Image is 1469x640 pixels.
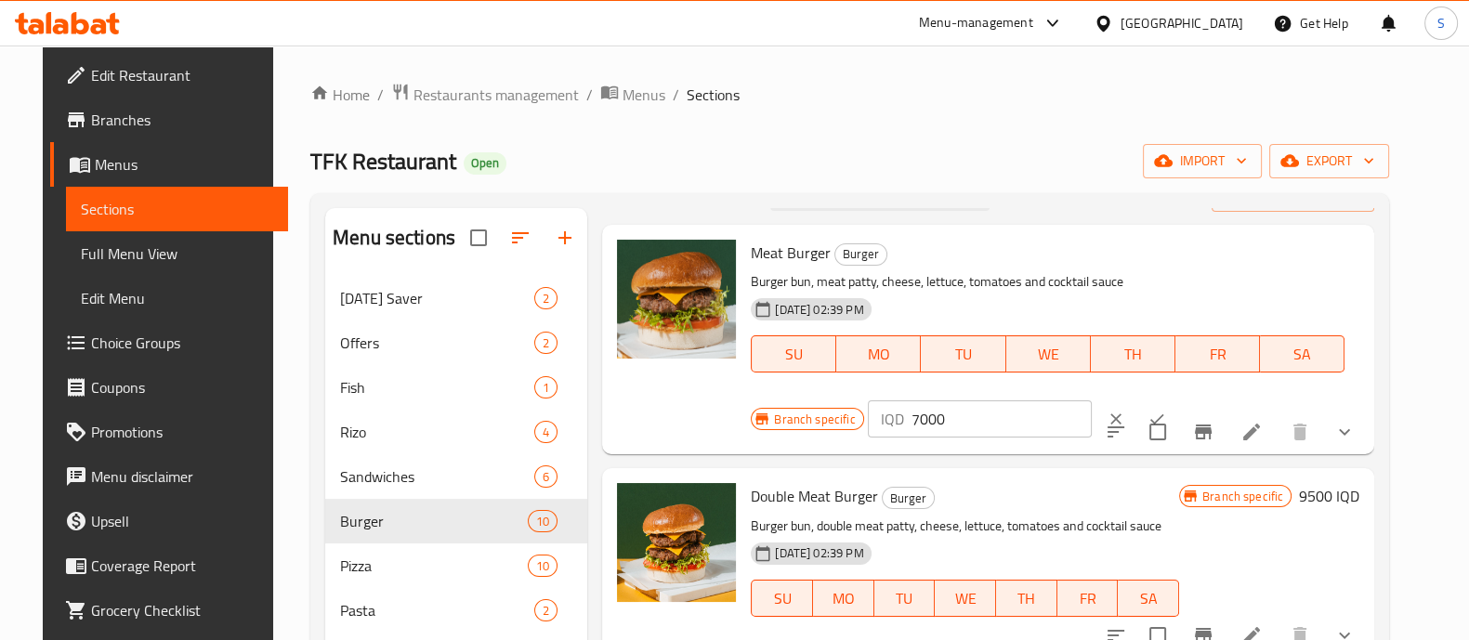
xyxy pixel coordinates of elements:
[81,287,273,309] span: Edit Menu
[340,421,534,443] span: Rizo
[535,468,557,486] span: 6
[66,187,288,231] a: Sections
[534,465,557,488] div: items
[1278,410,1322,454] button: delete
[50,499,288,543] a: Upsell
[921,335,1005,372] button: TU
[535,334,557,352] span: 2
[534,376,557,398] div: items
[310,83,1389,107] nav: breadcrumb
[1091,335,1175,372] button: TH
[340,287,534,309] div: Ramadan Saver
[1240,421,1263,443] a: Edit menu item
[535,602,557,620] span: 2
[534,599,557,621] div: items
[586,84,593,106] li: /
[1260,335,1344,372] button: SA
[50,142,288,187] a: Menus
[529,557,557,575] span: 10
[50,365,288,410] a: Coupons
[81,242,273,265] span: Full Menu View
[464,155,506,171] span: Open
[1095,398,1136,439] button: clear
[528,510,557,532] div: items
[340,510,528,532] span: Burger
[534,421,557,443] div: items
[66,276,288,320] a: Edit Menu
[767,411,862,428] span: Branch specific
[928,341,998,368] span: TU
[751,239,831,267] span: Meat Burger
[1065,585,1111,612] span: FR
[325,499,587,543] div: Burger10
[310,140,456,182] span: TFK Restaurant
[882,585,928,612] span: TU
[1267,341,1337,368] span: SA
[325,588,587,633] div: Pasta2
[835,243,886,265] span: Burger
[751,335,836,372] button: SU
[1094,410,1138,454] button: sort-choices
[50,588,288,633] a: Grocery Checklist
[91,510,273,532] span: Upsell
[1125,585,1172,612] span: SA
[1138,412,1177,451] span: Select to update
[687,84,740,106] span: Sections
[874,580,936,617] button: TU
[912,400,1092,438] input: Please enter price
[1195,488,1291,505] span: Branch specific
[66,231,288,276] a: Full Menu View
[91,64,273,86] span: Edit Restaurant
[91,465,273,488] span: Menu disclaimer
[325,276,587,320] div: [DATE] Saver2
[919,12,1033,34] div: Menu-management
[310,84,370,106] a: Home
[50,543,288,588] a: Coverage Report
[1437,13,1445,33] span: S
[534,287,557,309] div: items
[1136,398,1177,439] button: ok
[391,83,579,107] a: Restaurants management
[996,580,1057,617] button: TH
[95,153,273,176] span: Menus
[50,98,288,142] a: Branches
[836,335,921,372] button: MO
[1003,585,1050,612] span: TH
[751,270,1344,294] p: Burger bun, meat patty, cheese, lettuce, tomatoes and cocktail sauce
[91,376,273,398] span: Coupons
[340,332,534,354] span: Offers
[325,543,587,588] div: Pizza10
[1014,341,1083,368] span: WE
[1175,335,1260,372] button: FR
[325,410,587,454] div: Rizo4
[91,421,273,443] span: Promotions
[1143,144,1262,178] button: import
[881,408,904,430] p: IQD
[759,585,806,612] span: SU
[340,376,534,398] span: Fish
[602,180,703,208] h2: Menu items
[91,599,273,621] span: Grocery Checklist
[751,580,813,617] button: SU
[340,287,534,309] span: [DATE] Saver
[535,290,557,307] span: 2
[751,482,878,510] span: Double Meat Burger
[498,216,543,260] span: Sort sections
[340,599,534,621] div: Pasta
[1006,335,1091,372] button: WE
[673,84,679,106] li: /
[813,580,874,617] button: MO
[340,465,534,488] span: Sandwiches
[1269,144,1389,178] button: export
[413,84,579,106] span: Restaurants management
[617,483,736,602] img: Double Meat Burger
[1118,580,1179,617] button: SA
[844,341,913,368] span: MO
[50,53,288,98] a: Edit Restaurant
[325,320,587,365] div: Offers2
[81,198,273,220] span: Sections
